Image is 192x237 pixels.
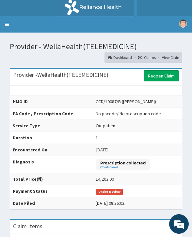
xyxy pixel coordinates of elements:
div: No pacode / No prescription code [96,110,161,117]
span: Under Review [96,189,123,195]
div: CCD/10087/B ([PERSON_NAME]) [96,98,156,105]
img: User Image [179,20,187,28]
th: HMO ID [10,95,93,107]
div: Outpatient [96,122,117,129]
a: Dashboard [108,55,132,60]
th: Diagnosis [10,156,93,173]
th: Encountered On [10,144,93,156]
div: 14,203.00 [96,176,114,182]
a: Reopen Claim [144,70,179,81]
th: Payment Status [10,185,93,197]
th: Duration [10,132,93,144]
h3: Claim Items [13,223,42,229]
th: Total Price(₦) [10,173,93,185]
th: Date Filed [10,197,93,209]
span: [DATE] [96,147,108,153]
th: Service Type [10,119,93,132]
div: [DATE] 08:36:02 [96,200,124,206]
h1: Provider - WellaHealth(TELEMEDICINE) [10,42,182,51]
th: PA Code / Prescription Code [10,107,93,119]
h3: Provider - WellaHealth(TELEMEDICINE) [13,72,108,78]
small: Confirmed [100,166,146,169]
a: View Claim [162,55,181,60]
a: Claims [138,55,156,60]
p: Prescription collected [100,160,146,166]
div: 1 [96,134,98,141]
